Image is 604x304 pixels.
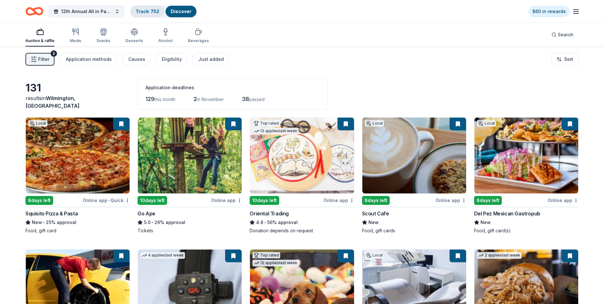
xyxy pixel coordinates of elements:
button: Just added [192,53,229,66]
span: in [25,95,80,109]
div: Alcohol [158,38,173,43]
div: 56% approval [250,219,354,226]
div: Go Ape [138,210,155,217]
div: Tickets [138,228,242,234]
span: 2 [194,96,197,102]
div: Online app [436,196,466,204]
img: Image for Go Ape [138,118,242,193]
span: 38 [242,96,249,102]
div: Scout Cafe [362,210,389,217]
div: Food, gift card(s) [474,228,579,234]
div: Top rated [252,120,280,127]
a: Discover [171,9,191,14]
span: Search [558,31,573,39]
div: Desserts [125,38,143,43]
img: Image for Squisito Pizza & Pasta [26,118,130,193]
span: 4.8 [256,219,263,226]
div: Causes [128,55,145,63]
span: New [480,219,491,226]
div: Online app Quick [83,196,130,204]
button: Alcohol [158,25,173,47]
div: Donation depends on request [250,228,354,234]
button: 12th Annual All in Paddle Raffle [48,5,125,18]
button: Track· 752Discover [130,5,197,18]
div: 26% approval [138,219,242,226]
div: Oriental Trading [250,210,289,217]
div: Online app [548,196,579,204]
span: Sort [564,55,573,63]
button: Auction & raffle [25,25,54,47]
div: 10 days left [138,196,167,205]
button: Desserts [125,25,143,47]
div: Online app [211,196,242,204]
div: Local [365,252,384,258]
div: 10 days left [250,196,279,205]
button: Search [546,28,579,41]
button: Meals [70,25,81,47]
span: passed [249,97,265,102]
img: Image for Scout Cafe [362,118,466,193]
div: Local [365,120,384,127]
span: • [265,220,266,225]
button: Eligibility [155,53,187,66]
button: Snacks [96,25,110,47]
div: Beverages [188,38,209,43]
div: 8 days left [474,196,502,205]
button: Causes [122,53,150,66]
div: Local [28,120,47,127]
span: Filter [38,55,49,63]
div: Application deadlines [146,84,320,91]
button: Sort [551,53,579,66]
div: 2 applies last week [477,252,522,259]
img: Image for Oriental Trading [250,118,354,193]
button: Beverages [188,25,209,47]
button: Application methods [60,53,117,66]
a: Track· 752 [136,9,159,14]
div: Eligibility [162,55,182,63]
div: 25% approval [25,219,130,226]
div: 4 applies last week [140,252,185,259]
span: 5.0 [144,219,151,226]
div: Local [477,120,496,127]
div: Auction & raffle [25,38,54,43]
div: results [25,94,130,110]
div: Just added [198,55,224,63]
a: Image for Del Pez Mexican GastropubLocal8days leftOnline appDel Pez Mexican GastropubNewFood, gif... [474,117,579,234]
div: 12 applies last week [252,260,299,266]
span: 12th Annual All in Paddle Raffle [61,8,112,15]
span: this month [154,97,175,102]
span: Wilmington, [GEOGRAPHIC_DATA] [25,95,80,109]
span: 129 [146,96,154,102]
div: 131 [25,82,130,94]
span: in November [197,97,224,102]
div: 2 [51,50,57,57]
div: Top rated [252,252,280,258]
div: Snacks [96,38,110,43]
div: Squisito Pizza & Pasta [25,210,78,217]
a: Image for Go Ape10days leftOnline appGo Ape5.0•26% approvalTickets [138,117,242,234]
div: Food, gift card [25,228,130,234]
a: Image for Squisito Pizza & PastaLocal8days leftOnline app•QuickSquisito Pizza & PastaNew•25% appr... [25,117,130,234]
a: Home [25,4,43,19]
div: 8 days left [25,196,53,205]
span: New [32,219,42,226]
span: • [152,220,153,225]
span: • [43,220,45,225]
img: Image for Del Pez Mexican Gastropub [474,118,578,193]
div: Online app [323,196,354,204]
div: Food, gift cards [362,228,466,234]
div: Del Pez Mexican Gastropub [474,210,540,217]
div: Meals [70,38,81,43]
span: • [108,198,110,203]
div: 8 days left [362,196,390,205]
button: Filter2 [25,53,54,66]
span: New [368,219,379,226]
div: 13 applies last week [252,128,299,134]
div: Application methods [66,55,112,63]
a: Image for Oriental TradingTop rated13 applieslast week10days leftOnline appOriental Trading4.8•56... [250,117,354,234]
a: $60 in rewards [529,6,570,17]
a: Image for Scout CafeLocal8days leftOnline appScout CafeNewFood, gift cards [362,117,466,234]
